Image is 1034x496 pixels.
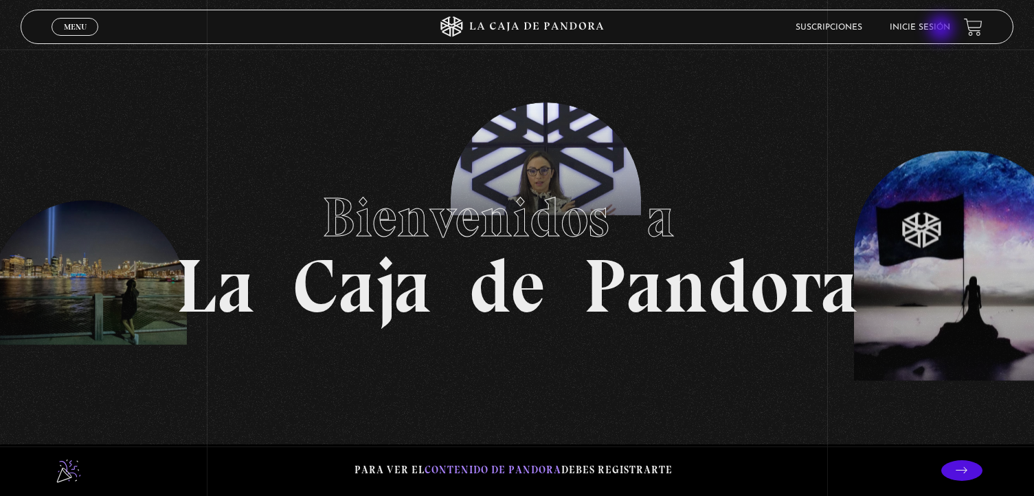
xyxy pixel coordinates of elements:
a: Inicie sesión [890,23,950,32]
a: Suscripciones [796,23,862,32]
span: Menu [64,23,87,31]
a: View your shopping cart [964,18,982,36]
span: Cerrar [59,34,91,44]
h1: La Caja de Pandora [176,173,858,324]
span: contenido de Pandora [425,464,561,476]
p: Para ver el debes registrarte [355,461,673,479]
span: Bienvenidos a [322,184,712,250]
